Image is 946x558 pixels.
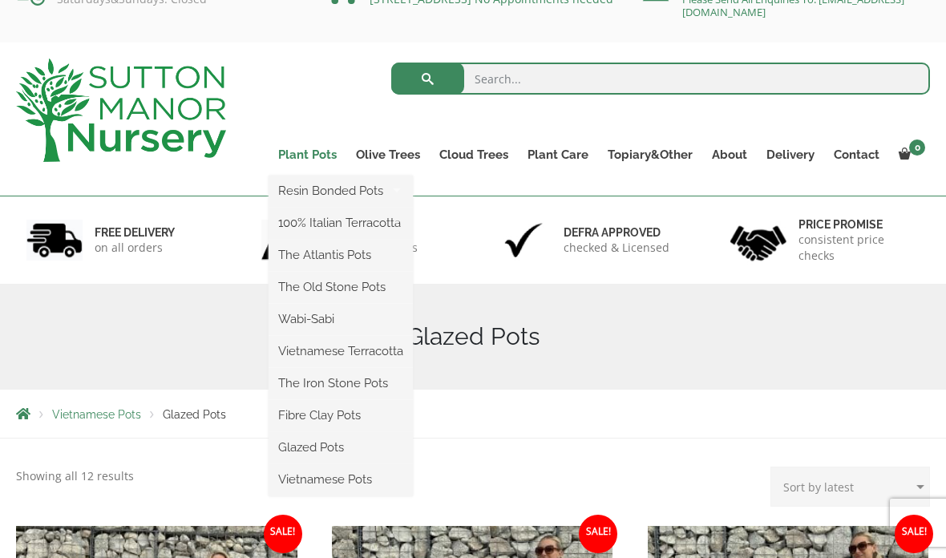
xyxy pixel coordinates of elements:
[264,515,302,553] span: Sale!
[269,307,413,331] a: Wabi-Sabi
[16,467,134,486] p: Showing all 12 results
[391,63,931,95] input: Search...
[579,515,617,553] span: Sale!
[95,225,175,240] h6: FREE DELIVERY
[702,144,757,166] a: About
[824,144,889,166] a: Contact
[889,144,930,166] a: 0
[564,225,669,240] h6: Defra approved
[269,467,413,491] a: Vietnamese Pots
[564,240,669,256] p: checked & Licensed
[909,139,925,156] span: 0
[269,275,413,299] a: The Old Stone Pots
[346,144,430,166] a: Olive Trees
[598,144,702,166] a: Topiary&Other
[495,220,552,261] img: 3.jpg
[95,240,175,256] p: on all orders
[261,220,317,261] img: 2.jpg
[16,59,226,162] img: logo
[798,217,920,232] h6: Price promise
[269,435,413,459] a: Glazed Pots
[16,407,930,420] nav: Breadcrumbs
[770,467,930,507] select: Shop order
[269,403,413,427] a: Fibre Clay Pots
[757,144,824,166] a: Delivery
[269,243,413,267] a: The Atlantis Pots
[730,216,786,265] img: 4.jpg
[26,220,83,261] img: 1.jpg
[52,408,141,421] a: Vietnamese Pots
[269,144,346,166] a: Plant Pots
[518,144,598,166] a: Plant Care
[163,408,226,421] span: Glazed Pots
[895,515,933,553] span: Sale!
[16,322,930,351] h1: Glazed Pots
[269,179,413,203] a: Resin Bonded Pots
[269,339,413,363] a: Vietnamese Terracotta
[798,232,920,264] p: consistent price checks
[430,144,518,166] a: Cloud Trees
[269,371,413,395] a: The Iron Stone Pots
[269,211,413,235] a: 100% Italian Terracotta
